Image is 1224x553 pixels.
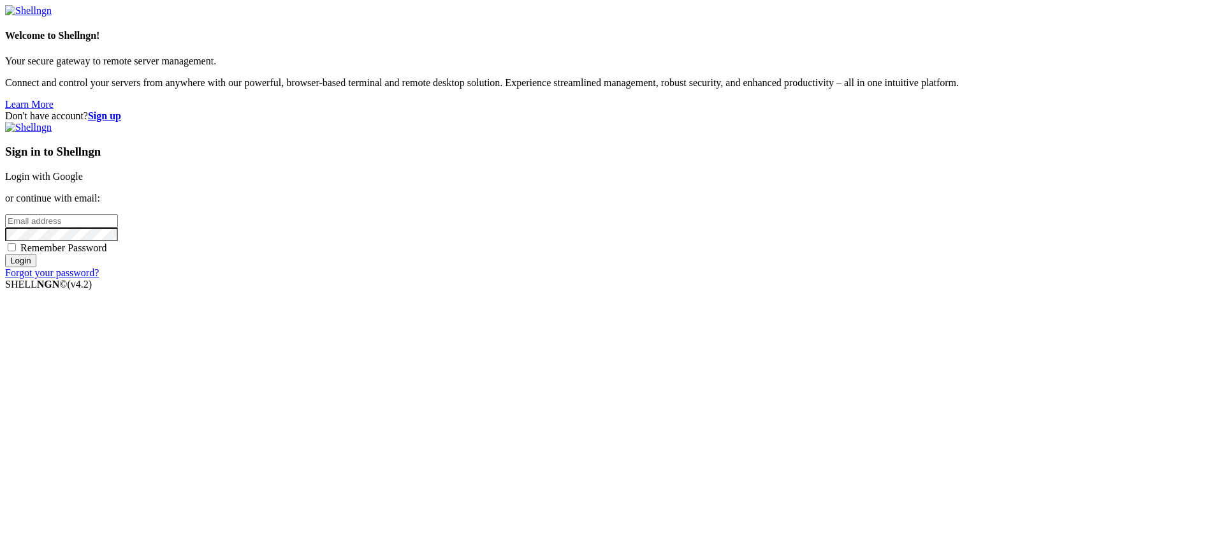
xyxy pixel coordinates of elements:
h3: Sign in to Shellngn [5,145,1219,159]
a: Login with Google [5,171,83,182]
h4: Welcome to Shellngn! [5,30,1219,41]
span: Remember Password [20,242,107,253]
p: Your secure gateway to remote server management. [5,55,1219,67]
input: Login [5,254,36,267]
img: Shellngn [5,5,52,17]
input: Remember Password [8,243,16,251]
a: Forgot your password? [5,267,99,278]
input: Email address [5,214,118,228]
a: Sign up [88,110,121,121]
a: Learn More [5,99,54,110]
span: SHELL © [5,279,92,290]
p: Connect and control your servers from anywhere with our powerful, browser-based terminal and remo... [5,77,1219,89]
p: or continue with email: [5,193,1219,204]
b: NGN [37,279,60,290]
span: 4.2.0 [68,279,92,290]
img: Shellngn [5,122,52,133]
div: Don't have account? [5,110,1219,122]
